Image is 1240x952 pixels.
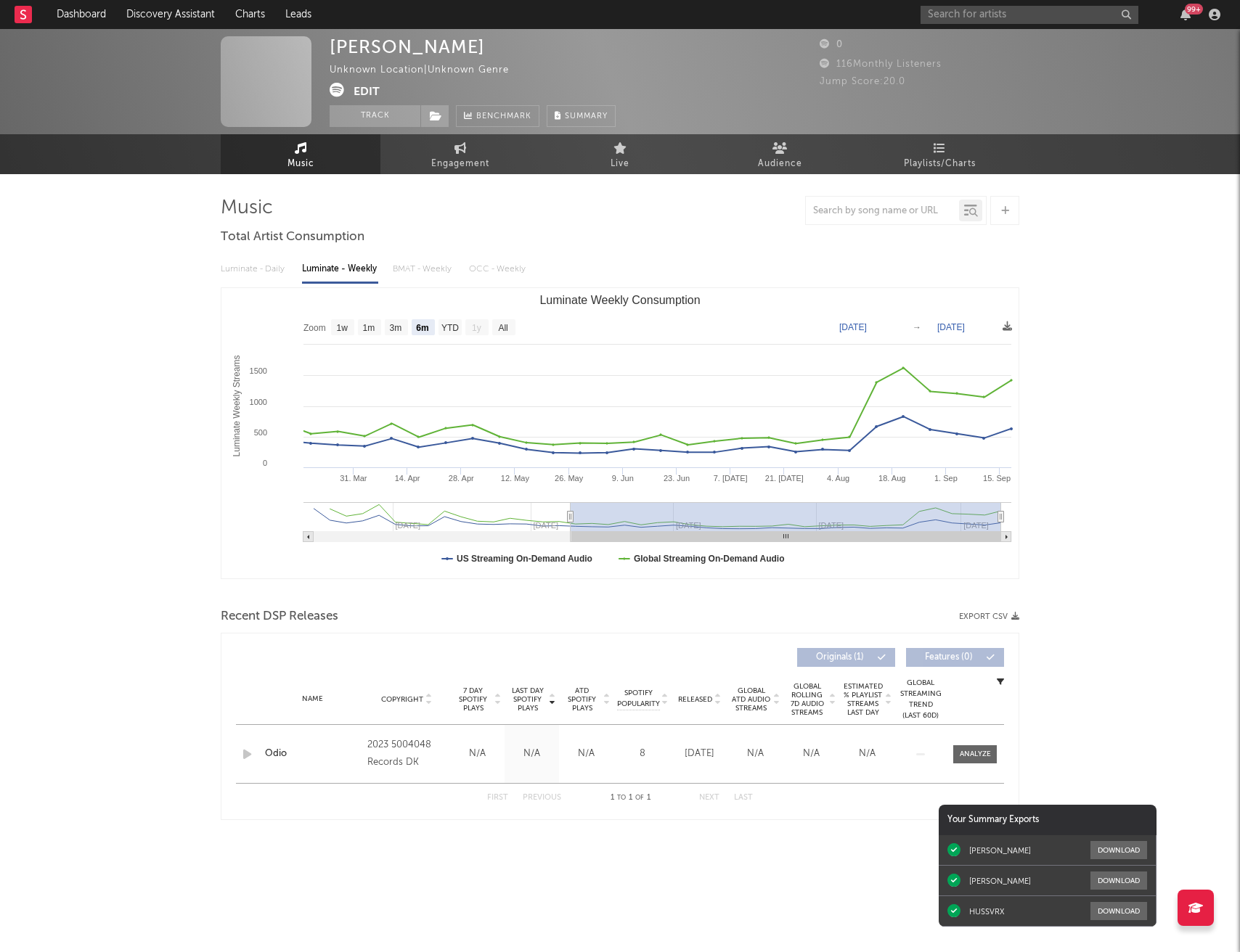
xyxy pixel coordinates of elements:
div: [DATE] [675,747,724,761]
text: 500 [254,428,267,437]
text: 6m [416,323,428,333]
div: N/A [563,747,610,761]
div: Luminate - Weekly [302,257,378,282]
div: Name [265,694,360,705]
text: YTD [441,323,459,333]
a: Audience [700,134,860,174]
span: Spotify Popularity [617,688,660,710]
button: First [487,794,508,802]
div: 2023 5004048 Records DK [367,736,446,771]
div: 99 + [1185,4,1203,15]
span: Recent DSP Releases [221,608,338,625]
a: Live [540,134,700,174]
text: 7. [DATE] [714,474,748,483]
text: 4. Aug [827,474,849,483]
text: 1w [337,323,348,333]
button: Features(0) [906,648,1004,667]
div: N/A [508,747,555,761]
span: Jump Score: 20.0 [820,77,905,86]
span: 116 Monthly Listeners [820,59,942,69]
a: Music [221,134,380,174]
text: 23. Jun [664,474,690,483]
button: Download [1090,902,1147,920]
span: Features ( 0 ) [915,653,982,662]
text: 14. Apr [395,474,420,483]
text: 21. [DATE] [765,474,804,483]
text: 31. Mar [340,474,367,483]
div: 8 [617,747,668,761]
text: 1y [472,323,481,333]
span: Total Artist Consumption [221,229,364,246]
input: Search by song name or URL [806,205,959,217]
text: Luminate Weekly Consumption [539,294,700,306]
div: HUSSVRX [969,906,1005,916]
a: Engagement [380,134,540,174]
text: Zoom [303,323,326,333]
text: US Streaming On-Demand Audio [457,554,592,564]
text: 26. May [555,474,584,483]
div: [PERSON_NAME] [969,845,1031,855]
text: 9. Jun [612,474,634,483]
button: Next [699,794,719,802]
span: Benchmark [476,108,531,126]
input: Search for artists [921,6,1138,24]
span: Last Day Spotify Plays [508,686,547,713]
div: Unknown Location | Unknown Genre [330,62,526,79]
button: Originals(1) [797,648,895,667]
span: Audience [758,155,802,173]
span: Originals ( 1 ) [807,653,873,662]
text: 1500 [250,366,267,375]
text: Global Streaming On-Demand Audio [634,554,785,564]
button: Download [1090,841,1147,859]
button: Previous [523,794,561,802]
span: Engagement [431,155,489,173]
text: 28. Apr [449,474,474,483]
span: Live [611,155,629,173]
div: N/A [787,747,836,761]
text: 0 [263,459,267,467]
button: Summary [547,105,616,127]
a: Odio [265,747,360,761]
div: [PERSON_NAME] [969,876,1031,886]
text: 18. Aug [878,474,905,483]
button: Download [1090,871,1147,890]
span: Global ATD Audio Streams [731,686,771,713]
span: Summary [565,112,608,120]
span: of [635,795,644,801]
svg: Luminate Weekly Consumption [221,288,1019,578]
div: N/A [731,747,780,761]
span: ATD Spotify Plays [563,686,601,713]
text: 12. May [501,474,530,483]
span: Copyright [381,695,423,704]
div: N/A [843,747,892,761]
button: Track [330,105,420,127]
span: Music [287,155,314,173]
a: Benchmark [456,105,539,127]
span: 0 [820,40,843,49]
div: 1 1 1 [590,789,670,807]
text: 1000 [250,398,267,406]
text: 1. Sep [934,474,958,483]
button: 99+ [1180,9,1191,20]
span: 7 Day Spotify Plays [454,686,492,713]
button: Edit [354,83,380,101]
text: → [913,322,921,332]
span: Estimated % Playlist Streams Last Day [843,682,883,717]
button: Export CSV [959,612,1019,621]
text: [DATE] [839,322,867,332]
div: [PERSON_NAME] [330,36,485,57]
div: N/A [454,747,501,761]
text: [DATE] [937,322,965,332]
span: Released [678,695,712,704]
text: Luminate Weekly Streams [232,356,242,457]
div: Your Summary Exports [939,805,1157,835]
span: Playlists/Charts [904,155,976,173]
text: 15. Sep [983,474,1011,483]
button: Last [734,794,753,802]
a: Playlists/Charts [860,134,1019,174]
span: to [617,795,626,801]
text: 1m [363,323,375,333]
div: Global Streaming Trend (Last 60D) [899,678,942,721]
text: All [498,323,507,333]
